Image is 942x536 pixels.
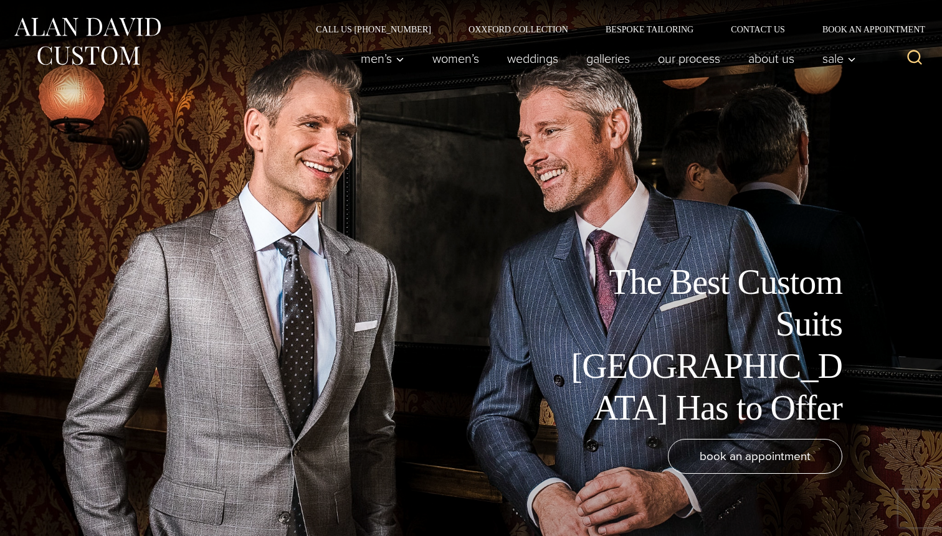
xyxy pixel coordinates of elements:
[347,46,863,71] nav: Primary Navigation
[735,46,809,71] a: About Us
[712,25,804,34] a: Contact Us
[297,25,450,34] a: Call Us [PHONE_NUMBER]
[668,439,842,474] a: book an appointment
[493,46,573,71] a: weddings
[450,25,587,34] a: Oxxford Collection
[804,25,930,34] a: Book an Appointment
[573,46,644,71] a: Galleries
[822,52,856,65] span: Sale
[900,44,930,73] button: View Search Form
[644,46,735,71] a: Our Process
[419,46,493,71] a: Women’s
[297,25,930,34] nav: Secondary Navigation
[12,14,162,69] img: Alan David Custom
[562,261,842,429] h1: The Best Custom Suits [GEOGRAPHIC_DATA] Has to Offer
[587,25,712,34] a: Bespoke Tailoring
[361,52,404,65] span: Men’s
[700,447,811,465] span: book an appointment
